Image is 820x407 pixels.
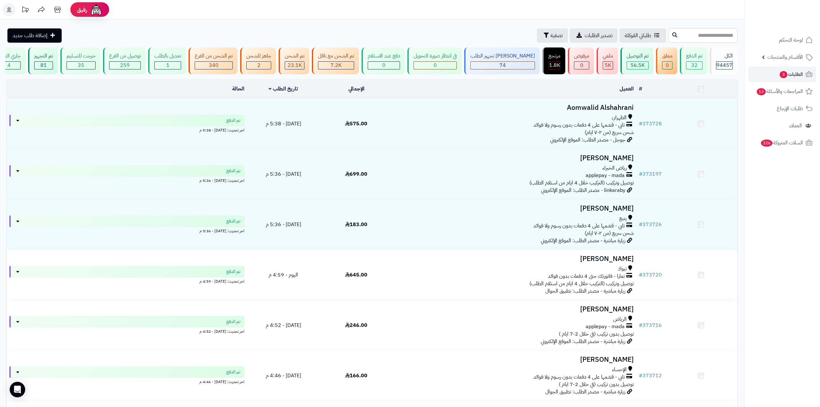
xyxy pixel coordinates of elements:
a: المراجعات والأسئلة13 [748,84,816,99]
a: #373728 [639,120,662,128]
span: 326 [761,140,773,147]
span: applepay - mada [586,172,625,179]
span: طلباتي المُوكلة [625,32,651,39]
a: تصدير الطلبات [570,28,618,43]
h3: [PERSON_NAME] [395,205,634,212]
span: 0 [434,61,437,69]
span: 183.00 [345,221,367,228]
a: ملغي 5K [595,47,619,74]
span: applepay - mada [586,323,625,330]
div: الكل [716,52,733,60]
span: الظهران [612,114,627,121]
a: تم التجهيز 81 [27,47,59,74]
span: [DATE] - 4:46 م [266,372,301,380]
a: طلباتي المُوكلة [620,28,666,43]
a: تم التوصيل 56.5K [619,47,655,74]
a: #373726 [639,221,662,228]
div: دفع عند الاستلام [368,52,400,60]
span: شحن سريع (من ٢-٧ ايام) [585,129,634,136]
span: 1 [166,61,169,69]
span: 7.2K [331,61,342,69]
span: تم الدفع [226,168,241,174]
span: 81 [40,61,47,69]
div: اخر تحديث: [DATE] - 5:36 م [9,227,244,234]
div: 0 [662,62,672,69]
span: 166.00 [345,372,367,380]
span: تصفية [550,32,563,39]
span: [DATE] - 5:38 م [266,120,301,128]
span: 645.00 [345,271,367,279]
a: #373712 [639,372,662,380]
div: 81 [35,62,53,69]
a: مرتجع 1.8K [541,47,567,74]
span: linkaraby - مصدر الطلب: الموقع الإلكتروني [541,186,625,194]
a: العملاء [748,118,816,133]
span: 4 [7,61,11,69]
span: 0 [666,61,669,69]
div: Open Intercom Messenger [10,382,25,397]
div: تم الشحن [285,52,304,60]
span: [DATE] - 4:52 م [266,321,301,329]
a: الإجمالي [348,85,364,93]
a: تاريخ الطلب [269,85,298,93]
a: #373197 [639,170,662,178]
span: الرياض [613,316,627,323]
div: 32 [686,62,702,69]
div: توصيل من الفرع [109,52,141,60]
span: 246.00 [345,321,367,329]
span: [DATE] - 5:36 م [266,170,301,178]
div: اخر تحديث: [DATE] - 4:46 م [9,378,244,385]
div: 2 [247,62,271,69]
span: إضافة طلب جديد [13,32,47,39]
span: الأقسام والمنتجات [767,53,803,62]
div: تم التوصيل [627,52,649,60]
div: 35 [67,62,95,69]
img: ai-face.png [90,3,103,16]
div: تم الشحن من الفرع [195,52,233,60]
div: مرفوض [574,52,589,60]
div: 0 [574,62,589,69]
div: اخر تحديث: [DATE] - 5:36 م [9,177,244,183]
a: تعديل بالطلب 1 [147,47,187,74]
a: #373716 [639,321,662,329]
div: 74 [471,62,535,69]
span: طلبات الإرجاع [777,104,803,113]
button: تصفية [537,28,568,43]
div: 259 [109,62,140,69]
span: جوجل - مصدر الطلب: الموقع الإلكتروني [550,136,625,144]
h3: [PERSON_NAME] [395,356,634,363]
span: 2 [257,61,261,69]
span: توصيل بدون تركيب (في خلال 2-7 ايام ) [559,381,634,388]
span: # [639,120,642,128]
span: السلات المتروكة [760,138,803,147]
span: تبوك [618,265,627,273]
span: تم الدفع [226,268,241,275]
span: ينبع [619,215,627,222]
span: الطلبات [779,70,803,79]
a: تم الدفع 32 [679,47,709,74]
a: [PERSON_NAME] تجهيز الطلب 74 [463,47,541,74]
a: طلبات الإرجاع [748,101,816,116]
span: 94457 [716,61,733,69]
span: لوحة التحكم [779,36,803,45]
a: تم الشحن 23.1K [277,47,311,74]
h3: Aomwalid Alshahrani [395,104,634,111]
div: 1806 [549,62,560,69]
a: مرفوض 0 [567,47,595,74]
div: اخر تحديث: [DATE] - 5:38 م [9,126,244,133]
span: 35 [78,61,84,69]
span: رياض الخبراء [602,164,627,172]
span: 699.00 [345,170,367,178]
span: تم الدفع [226,369,241,375]
span: رفيق [77,6,87,14]
div: 56502 [627,62,648,69]
span: تم الدفع [226,218,241,224]
span: # [639,372,642,380]
a: تحديثات المنصة [17,3,33,18]
span: # [639,321,642,329]
span: 13 [756,88,766,96]
a: توصيل من الفرع 259 [102,47,147,74]
span: توصيل وتركيب (التركيب خلال 4 ايام من استلام الطلب) [529,280,634,287]
div: خرجت للتسليم [67,52,96,60]
span: 0 [382,61,385,69]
